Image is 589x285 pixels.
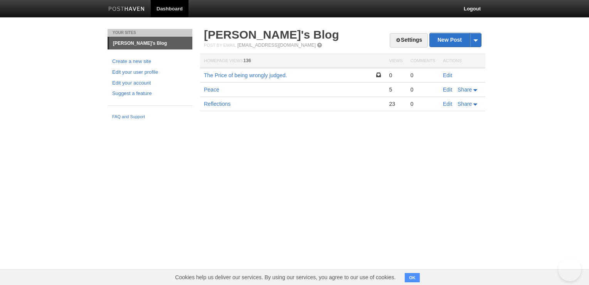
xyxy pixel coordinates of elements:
[108,29,192,37] li: Your Sites
[558,258,581,281] iframe: Help Scout Beacon - Open
[411,86,435,93] div: 0
[443,72,452,78] a: Edit
[430,33,481,47] a: New Post
[439,54,485,68] th: Actions
[389,100,402,107] div: 23
[108,7,145,12] img: Posthaven-bar
[204,101,231,107] a: Reflections
[204,43,236,47] span: Post by Email
[407,54,439,68] th: Comments
[458,87,472,93] span: Share
[458,101,472,107] span: Share
[385,54,406,68] th: Views
[411,100,435,107] div: 0
[405,273,420,282] button: OK
[237,42,316,48] a: [EMAIL_ADDRESS][DOMAIN_NAME]
[411,72,435,79] div: 0
[243,58,251,63] span: 136
[112,114,188,120] a: FAQ and Support
[204,72,287,78] a: The Price of being wrongly judged.
[112,58,188,66] a: Create a new site
[200,54,385,68] th: Homepage Views
[443,87,452,93] a: Edit
[204,28,339,41] a: [PERSON_NAME]'s Blog
[112,90,188,98] a: Suggest a feature
[389,72,402,79] div: 0
[167,270,403,285] span: Cookies help us deliver our services. By using our services, you agree to our use of cookies.
[109,37,192,49] a: [PERSON_NAME]'s Blog
[204,87,219,93] a: Peace
[112,79,188,87] a: Edit your account
[390,33,428,47] a: Settings
[112,68,188,76] a: Edit your user profile
[443,101,452,107] a: Edit
[389,86,402,93] div: 5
